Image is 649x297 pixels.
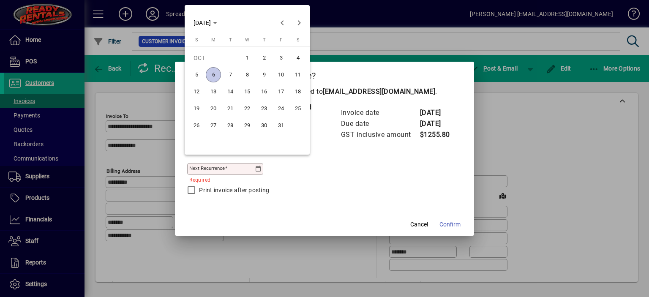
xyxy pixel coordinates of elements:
[188,49,239,66] td: OCT
[273,100,289,117] button: Fri Oct 24 2025
[195,37,198,43] span: S
[289,100,306,117] button: Sat Oct 25 2025
[256,101,272,116] span: 23
[256,100,273,117] button: Thu Oct 23 2025
[222,100,239,117] button: Tue Oct 21 2025
[291,14,308,31] button: Next month
[256,50,272,65] span: 2
[273,117,289,134] button: Fri Oct 31 2025
[263,37,266,43] span: T
[239,117,256,134] button: Wed Oct 29 2025
[240,101,255,116] span: 22
[256,118,272,133] span: 30
[206,118,221,133] span: 27
[290,101,305,116] span: 25
[189,67,204,82] span: 5
[273,118,289,133] span: 31
[290,67,305,82] span: 11
[289,66,306,83] button: Sat Oct 11 2025
[239,83,256,100] button: Wed Oct 15 2025
[273,84,289,99] span: 17
[222,66,239,83] button: Tue Oct 07 2025
[206,67,221,82] span: 6
[240,50,255,65] span: 1
[229,37,232,43] span: T
[206,101,221,116] span: 20
[190,15,221,30] button: Choose month and year
[290,84,305,99] span: 18
[256,83,273,100] button: Thu Oct 16 2025
[256,67,272,82] span: 9
[223,118,238,133] span: 28
[188,66,205,83] button: Sun Oct 05 2025
[239,100,256,117] button: Wed Oct 22 2025
[240,118,255,133] span: 29
[205,66,222,83] button: Mon Oct 06 2025
[223,84,238,99] span: 14
[188,117,205,134] button: Sun Oct 26 2025
[273,67,289,82] span: 10
[297,37,300,43] span: S
[273,50,289,65] span: 3
[290,50,305,65] span: 4
[273,66,289,83] button: Fri Oct 10 2025
[189,101,204,116] span: 19
[289,49,306,66] button: Sat Oct 04 2025
[280,37,282,43] span: F
[205,100,222,117] button: Mon Oct 20 2025
[256,49,273,66] button: Thu Oct 02 2025
[273,83,289,100] button: Fri Oct 17 2025
[256,66,273,83] button: Thu Oct 09 2025
[289,83,306,100] button: Sat Oct 18 2025
[273,49,289,66] button: Fri Oct 03 2025
[274,14,291,31] button: Previous month
[222,83,239,100] button: Tue Oct 14 2025
[239,66,256,83] button: Wed Oct 08 2025
[211,37,215,43] span: M
[189,84,204,99] span: 12
[194,19,211,26] span: [DATE]
[206,84,221,99] span: 13
[223,101,238,116] span: 21
[256,84,272,99] span: 16
[189,118,204,133] span: 26
[239,49,256,66] button: Wed Oct 01 2025
[240,67,255,82] span: 8
[222,117,239,134] button: Tue Oct 28 2025
[256,117,273,134] button: Thu Oct 30 2025
[273,101,289,116] span: 24
[188,83,205,100] button: Sun Oct 12 2025
[245,37,249,43] span: W
[205,117,222,134] button: Mon Oct 27 2025
[188,100,205,117] button: Sun Oct 19 2025
[205,83,222,100] button: Mon Oct 13 2025
[240,84,255,99] span: 15
[223,67,238,82] span: 7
